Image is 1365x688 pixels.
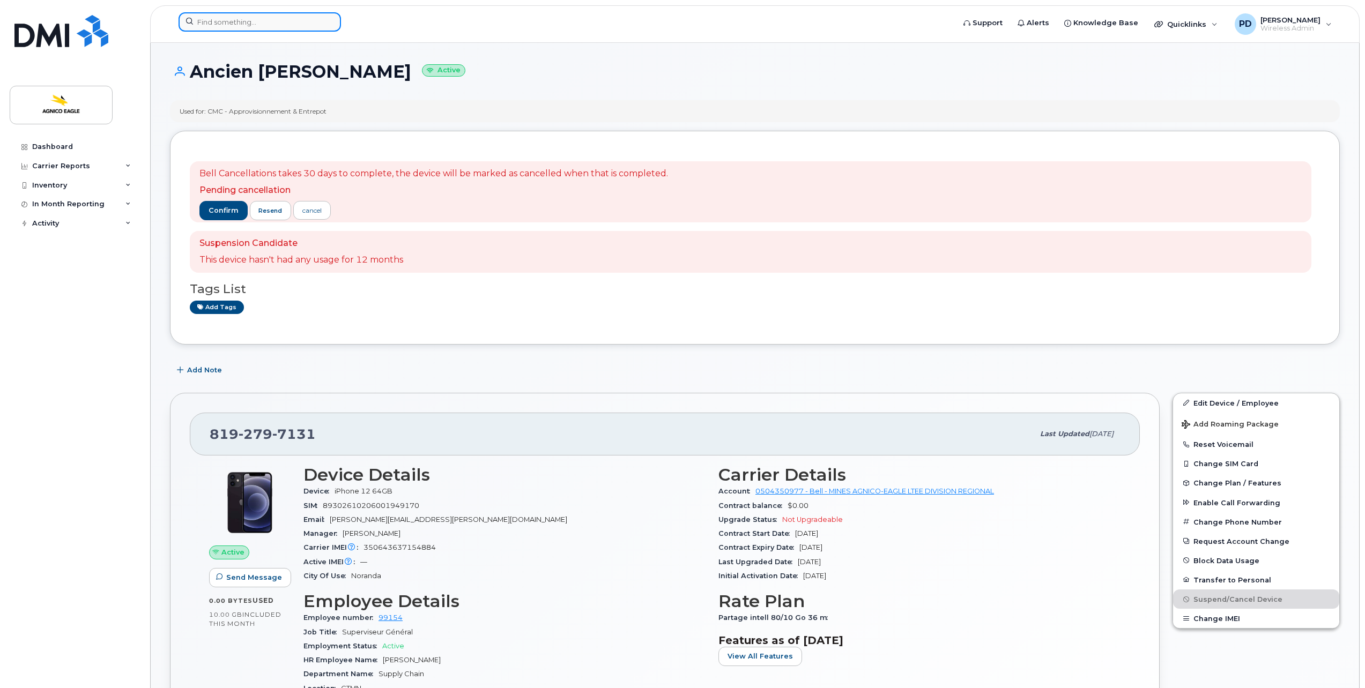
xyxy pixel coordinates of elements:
[1173,493,1339,512] button: Enable Call Forwarding
[718,647,802,666] button: View All Features
[718,502,788,510] span: Contract balance
[1173,589,1339,609] button: Suspend/Cancel Device
[718,543,799,551] span: Contract Expiry Date
[209,597,253,604] span: 0.00 Bytes
[718,614,833,622] span: Partage intell 80/10 Go 36 m
[718,487,755,495] span: Account
[199,168,668,180] p: Bell Cancellations takes 30 days to complete, the device will be marked as cancelled when that is...
[795,529,818,537] span: [DATE]
[1040,430,1089,438] span: Last updated
[1173,454,1339,473] button: Change SIM Card
[303,515,330,524] span: Email
[1193,498,1280,506] span: Enable Call Forwarding
[718,529,795,537] span: Contract Start Date
[379,670,424,678] span: Supply Chain
[303,670,379,678] span: Department Name
[1193,479,1281,487] span: Change Plan / Features
[383,656,441,664] span: [PERSON_NAME]
[803,572,826,580] span: [DATE]
[351,572,381,580] span: Noranda
[303,572,351,580] span: City Of Use
[1193,595,1282,603] span: Suspend/Cancel Device
[1173,473,1339,492] button: Change Plan / Features
[728,651,793,661] span: View All Features
[379,614,403,622] a: 99154
[303,656,383,664] span: HR Employee Name
[199,237,403,250] p: Suspension Candidate
[190,301,244,314] a: Add tags
[303,628,342,636] span: Job Title
[755,487,994,495] a: 0504350977 - Bell - MINES AGNICO-EAGLE LTEE DIVISION REGIONAL
[226,572,282,582] span: Send Message
[718,515,782,524] span: Upgrade Status
[190,282,1320,296] h3: Tags List
[210,426,316,442] span: 819
[1173,609,1339,628] button: Change IMEI
[209,611,242,618] span: 10.00 GB
[1089,430,1114,438] span: [DATE]
[293,201,331,220] a: cancel
[343,529,400,537] span: [PERSON_NAME]
[209,568,291,587] button: Send Message
[303,543,363,551] span: Carrier IMEI
[363,543,436,551] span: 350643637154884
[718,634,1121,647] h3: Features as of [DATE]
[272,426,316,442] span: 7131
[718,558,798,566] span: Last Upgraded Date
[303,592,706,611] h3: Employee Details
[1173,413,1339,435] button: Add Roaming Package
[718,465,1121,484] h3: Carrier Details
[782,515,843,524] span: Not Upgradeable
[253,596,274,604] span: used
[199,254,403,266] p: This device hasn't had any usage for 12 months
[302,206,322,215] div: cancel
[330,515,567,524] span: [PERSON_NAME][EMAIL_ADDRESS][PERSON_NAME][DOMAIN_NAME]
[422,64,465,77] small: Active
[303,558,360,566] span: Active IMEI
[788,502,808,510] span: $0.00
[303,614,379,622] span: Employee number
[239,426,272,442] span: 279
[1173,551,1339,570] button: Block Data Usage
[360,558,367,566] span: —
[718,572,803,580] span: Initial Activation Date
[303,529,343,537] span: Manager
[1173,512,1339,532] button: Change Phone Number
[342,628,413,636] span: Superviseur Général
[1173,532,1339,551] button: Request Account Change
[170,361,231,380] button: Add Note
[221,547,244,557] span: Active
[799,543,822,551] span: [DATE]
[1173,435,1339,454] button: Reset Voicemail
[250,201,292,220] button: resend
[323,502,419,510] span: 89302610206001949170
[1173,393,1339,413] a: Edit Device / Employee
[180,107,327,116] div: Used for: CMC - Approvisionnement & Entrepot
[199,184,668,197] p: Pending cancellation
[187,365,222,375] span: Add Note
[1173,570,1339,589] button: Transfer to Personal
[209,610,281,628] span: included this month
[798,558,821,566] span: [DATE]
[199,201,248,220] button: confirm
[170,62,1340,81] h1: Ancien [PERSON_NAME]
[303,465,706,484] h3: Device Details
[1182,420,1279,430] span: Add Roaming Package
[303,487,335,495] span: Device
[258,206,282,215] span: resend
[382,642,404,650] span: Active
[335,487,392,495] span: iPhone 12 64GB
[303,502,323,510] span: SIM
[209,206,239,215] span: confirm
[218,470,282,535] img: iPhone_12.jpg
[718,592,1121,611] h3: Rate Plan
[303,642,382,650] span: Employment Status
